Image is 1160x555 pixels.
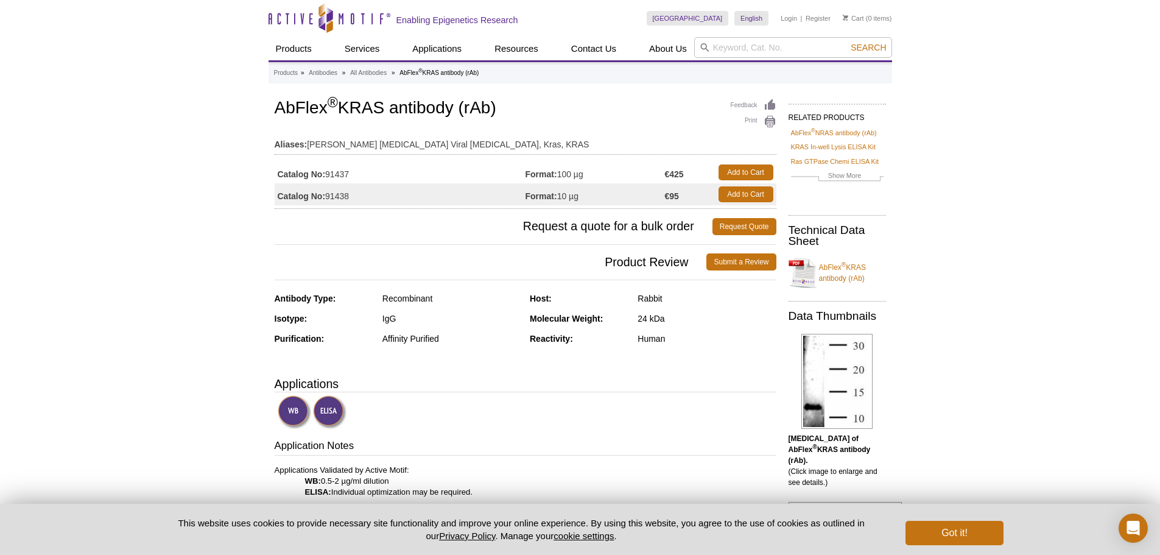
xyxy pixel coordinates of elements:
[781,14,797,23] a: Login
[847,42,890,53] button: Search
[301,69,304,76] li: »
[313,395,346,429] img: Enzyme-linked Immunosorbent Assay Validated
[526,169,557,180] strong: Format:
[275,465,776,498] p: Applications Validated by Active Motif: 0.5-2 µg/ml dilution Individual optimization may be requi...
[275,294,336,303] strong: Antibody Type:
[275,161,526,183] td: 91437
[382,293,521,304] div: Recombinant
[274,68,298,79] a: Products
[791,156,879,167] a: Ras GTPase Chemi ELISA Kit
[811,127,815,133] sup: ®
[731,99,776,112] a: Feedback
[734,11,768,26] a: English
[526,183,665,205] td: 10 µg
[275,439,776,456] h3: Application Notes
[638,313,776,324] div: 24 kDa
[789,225,886,247] h2: Technical Data Sheet
[487,37,546,60] a: Resources
[791,170,884,184] a: Show More
[269,37,319,60] a: Products
[813,444,817,450] sup: ®
[905,521,1003,545] button: Got it!
[789,255,886,291] a: AbFlex®KRAS antibody (rAb)
[789,311,886,322] h2: Data Thumbnails
[731,115,776,129] a: Print
[843,15,848,21] img: Your Cart
[305,476,321,486] strong: WB:
[789,433,886,488] p: (Click image to enlarge and see details.)
[554,531,614,541] button: cookie settings
[157,517,886,542] p: This website uses cookies to provide necessary site functionality and improve your online experie...
[275,218,712,235] span: Request a quote for a bulk order
[842,261,846,268] sup: ®
[275,139,308,150] strong: Aliases:
[526,161,665,183] td: 100 µg
[638,293,776,304] div: Rabbit
[564,37,624,60] a: Contact Us
[706,253,776,270] a: Submit a Review
[305,487,331,497] strong: ELISA:
[789,104,886,125] h2: RELATED PRODUCTS
[791,127,877,138] a: AbFlex®NRAS antibody (rAb)
[396,15,518,26] h2: Enabling Epigenetics Research
[382,333,521,344] div: Affinity Purified
[350,68,387,79] a: All Antibodies
[309,68,337,79] a: Antibodies
[801,11,803,26] li: |
[278,169,326,180] strong: Catalog No:
[806,14,831,23] a: Register
[1119,514,1148,543] div: Open Intercom Messenger
[530,314,603,323] strong: Molecular Weight:
[530,294,552,303] strong: Host:
[530,334,573,344] strong: Reactivity:
[275,334,325,344] strong: Purification:
[382,313,521,324] div: IgG
[801,334,873,429] img: AbFlex<sup>®</sup> KRAS antibody (rAb) tested by Western blot.
[275,132,776,151] td: [PERSON_NAME] [MEDICAL_DATA] Viral [MEDICAL_DATA], Kras, KRAS
[328,94,338,110] sup: ®
[275,183,526,205] td: 91438
[664,191,678,202] strong: €95
[694,37,892,58] input: Keyword, Cat. No.
[418,68,422,74] sup: ®
[719,186,773,202] a: Add to Cart
[789,434,871,465] b: [MEDICAL_DATA] of AbFlex KRAS antibody (rAb).
[712,218,776,235] a: Request Quote
[851,43,886,52] span: Search
[275,375,776,393] h3: Applications
[439,531,495,541] a: Privacy Policy
[342,69,346,76] li: »
[638,333,776,344] div: Human
[278,191,326,202] strong: Catalog No:
[664,169,683,180] strong: €425
[526,191,557,202] strong: Format:
[278,395,311,429] img: Western Blot Validated
[392,69,395,76] li: »
[337,37,387,60] a: Services
[719,164,773,180] a: Add to Cart
[275,314,308,323] strong: Isotype:
[843,11,892,26] li: (0 items)
[642,37,694,60] a: About Us
[275,99,776,119] h1: AbFlex KRAS antibody (rAb)
[843,14,864,23] a: Cart
[275,253,707,270] span: Product Review
[399,69,479,76] li: AbFlex KRAS antibody (rAb)
[405,37,469,60] a: Applications
[647,11,729,26] a: [GEOGRAPHIC_DATA]
[791,141,876,152] a: KRAS In-well Lysis ELISA Kit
